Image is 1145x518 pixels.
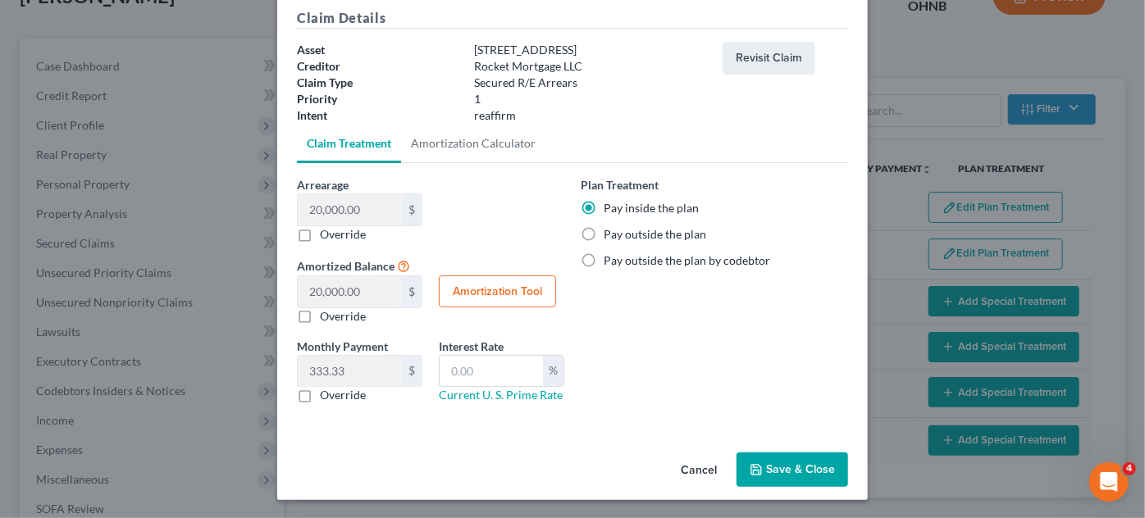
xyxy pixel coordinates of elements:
a: Amortization Calculator [401,124,545,163]
label: Pay inside the plan [604,200,699,216]
div: $ [402,194,422,225]
label: Plan Treatment [581,176,659,193]
label: Override [320,387,366,403]
div: Claim Type [289,75,466,91]
div: Creditor [289,58,466,75]
button: Cancel [668,454,730,487]
input: 0.00 [298,194,402,225]
div: 1 [466,91,714,107]
button: Amortization Tool [439,275,556,308]
div: Rocket Mortgage LLC [466,58,714,75]
button: Revisit Claim [723,42,815,75]
label: Pay outside the plan by codebtor [604,252,770,269]
div: Secured R/E Arrears [466,75,714,91]
label: Override [320,308,366,325]
span: Amortized Balance [297,259,395,273]
div: Priority [289,91,466,107]
div: % [543,356,563,387]
div: reaffirm [466,107,714,124]
iframe: Intercom live chat [1089,462,1129,502]
span: 4 [1123,462,1136,475]
label: Interest Rate [439,338,504,355]
input: 0.00 [440,356,543,387]
label: Override [320,226,366,243]
a: Current U. S. Prime Rate [439,388,563,402]
h5: Claim Details [297,8,848,29]
a: Claim Treatment [297,124,401,163]
div: $ [402,356,422,387]
input: 0.00 [298,356,402,387]
div: [STREET_ADDRESS] [466,42,714,58]
input: 0.00 [298,276,402,307]
button: Save & Close [737,452,848,487]
label: Arrearage [297,176,349,193]
div: $ [402,276,422,307]
div: Intent [289,107,466,124]
div: Asset [289,42,466,58]
label: Monthly Payment [297,338,388,355]
label: Pay outside the plan [604,226,706,243]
